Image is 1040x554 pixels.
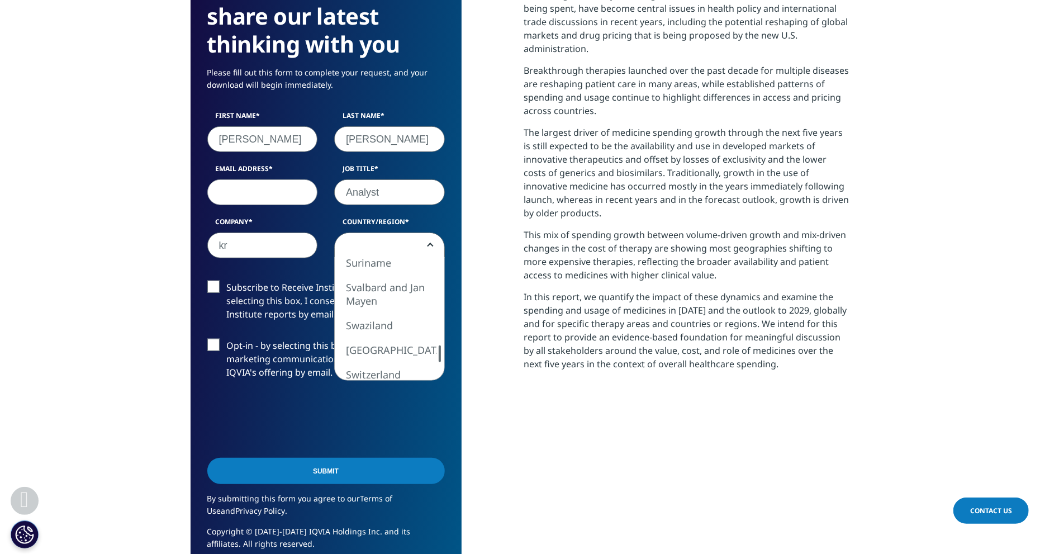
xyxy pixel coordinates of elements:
[970,506,1012,515] span: Contact Us
[953,498,1029,524] a: Contact Us
[207,111,318,126] label: First Name
[335,338,436,362] li: [GEOGRAPHIC_DATA]
[335,250,436,275] li: Suriname
[207,217,318,233] label: Company
[524,228,850,290] p: This mix of spending growth between volume-driven growth and mix-driven changes in the cost of th...
[334,217,445,233] label: Country/Region
[524,64,850,126] p: Breakthrough therapies launched over the past decade for multiple diseases are reshaping patient ...
[334,164,445,179] label: Job Title
[524,126,850,228] p: The largest driver of medicine spending growth through the next five years is still expected to b...
[11,520,39,548] button: Cookies Settings
[335,362,436,387] li: Switzerland
[524,290,850,379] p: In this report, we quantify the impact of these dynamics and examine the spending and usage of me...
[207,67,445,100] p: Please fill out this form to complete your request, and your download will begin immediately.
[207,397,377,441] iframe: reCAPTCHA
[207,339,445,385] label: Opt-in - by selecting this box, I consent to receiving marketing communications and information a...
[207,458,445,484] input: Submit
[335,313,436,338] li: Swaziland
[207,164,318,179] label: Email Address
[335,275,436,313] li: Svalbard and Jan Mayen
[236,505,286,516] a: Privacy Policy
[207,493,445,525] p: By submitting this form you agree to our and .
[207,281,445,327] label: Subscribe to Receive Institute Reports - by selecting this box, I consent to receiving IQVIA Inst...
[334,111,445,126] label: Last Name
